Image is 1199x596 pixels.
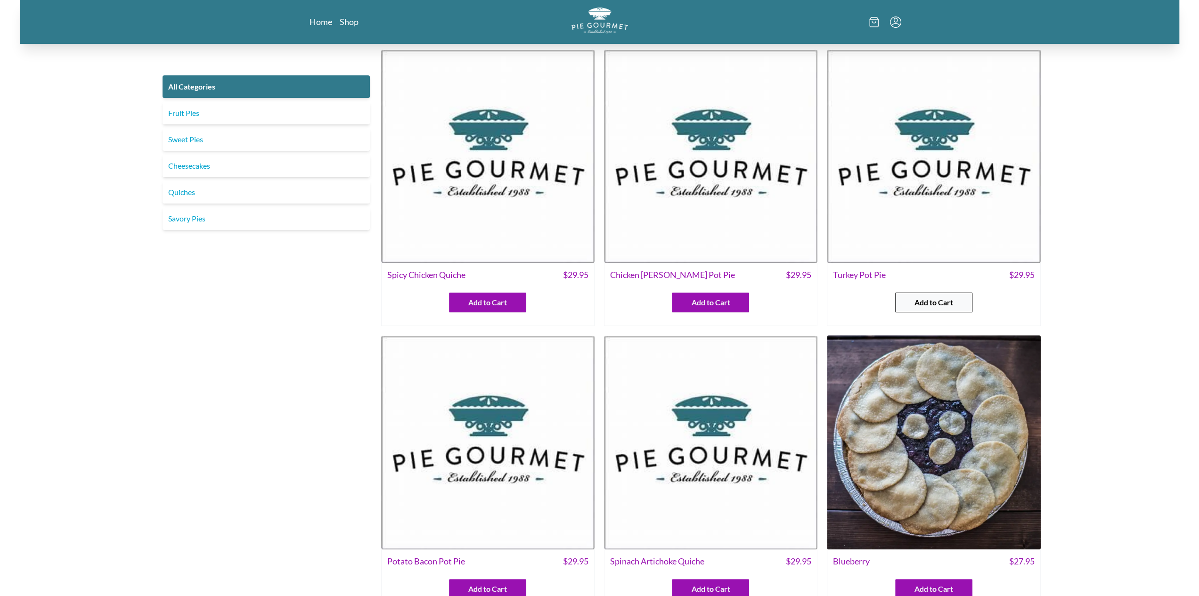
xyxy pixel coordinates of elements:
[571,8,628,36] a: Logo
[604,335,817,549] img: Spinach Artichoke Quiche
[387,269,465,281] span: Spicy Chicken Quiche
[610,269,735,281] span: Chicken [PERSON_NAME] Pot Pie
[563,555,588,568] span: $ 29.95
[340,16,359,27] a: Shop
[786,555,811,568] span: $ 29.95
[310,16,332,27] a: Home
[1009,269,1035,281] span: $ 29.95
[468,583,507,595] span: Add to Cart
[604,49,817,263] img: Chicken Curry Pot Pie
[895,293,972,312] button: Add to Cart
[381,335,595,549] img: Potato Bacon Pot Pie
[786,269,811,281] span: $ 29.95
[691,583,730,595] span: Add to Cart
[914,297,953,308] span: Add to Cart
[163,102,370,124] a: Fruit Pies
[163,155,370,177] a: Cheesecakes
[381,49,595,263] img: Spicy Chicken Quiche
[833,269,886,281] span: Turkey Pot Pie
[827,49,1040,263] img: Turkey Pot Pie
[1009,555,1035,568] span: $ 27.95
[163,128,370,151] a: Sweet Pies
[833,555,870,568] span: Blueberry
[610,555,704,568] span: Spinach Artichoke Quiche
[890,16,901,28] button: Menu
[827,335,1040,549] img: Blueberry
[914,583,953,595] span: Add to Cart
[449,293,526,312] button: Add to Cart
[672,293,749,312] button: Add to Cart
[163,207,370,230] a: Savory Pies
[163,75,370,98] a: All Categories
[563,269,588,281] span: $ 29.95
[691,297,730,308] span: Add to Cart
[571,8,628,33] img: logo
[387,555,465,568] span: Potato Bacon Pot Pie
[163,181,370,204] a: Quiches
[468,297,507,308] span: Add to Cart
